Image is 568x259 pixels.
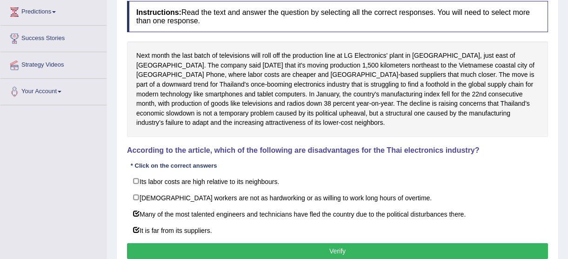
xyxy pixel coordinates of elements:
div: * Click on the correct answers [127,162,221,170]
label: Its labor costs are high relative to its neighbours. [127,173,548,190]
a: Strategy Videos [0,52,107,75]
div: Next month the last batch of televisions will roll off the production line at LG Electronics' pla... [127,41,548,137]
h4: Read the text and answer the question by selecting all the correct responses. You will need to se... [127,1,548,32]
button: Verify [127,243,548,259]
label: It is far from its suppliers. [127,222,548,239]
b: Instructions: [136,8,181,16]
label: Many of the most talented engineers and technicians have fled the country due to the political di... [127,205,548,222]
label: [DEMOGRAPHIC_DATA] workers are not as hardworking or as willing to work long hours of overtime. [127,189,548,206]
a: Success Stories [0,26,107,49]
a: Your Account [0,79,107,102]
h4: According to the article, which of the following are disadvantages for the Thai electronics indus... [127,146,548,155]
